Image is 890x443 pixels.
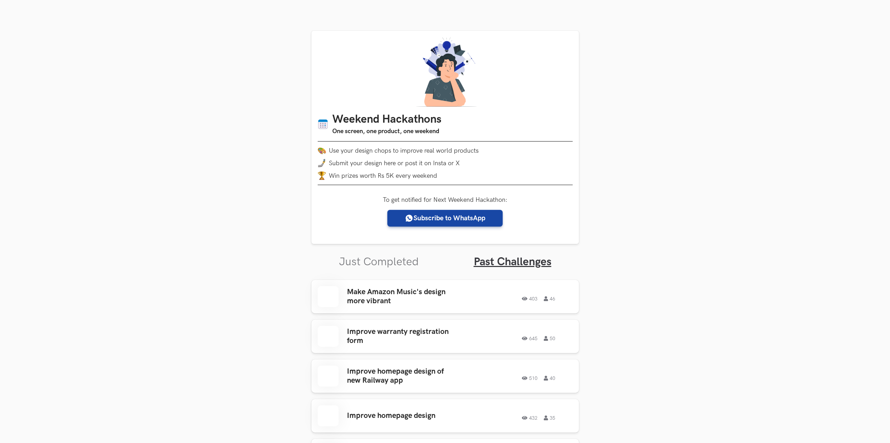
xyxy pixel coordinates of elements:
[347,411,456,420] h3: Improve homepage design
[311,244,579,269] ul: Tabs Interface
[544,296,555,301] span: 46
[474,255,551,269] a: Past Challenges
[544,336,555,341] span: 50
[544,415,555,420] span: 35
[311,320,579,353] a: Improve warranty registration form64550
[318,146,326,155] img: palette.png
[522,415,537,420] span: 432
[522,376,537,381] span: 510
[311,280,579,313] a: Make Amazon Music's design more vibrant40346
[332,113,441,127] h1: Weekend Hackathons
[339,255,419,269] a: Just Completed
[318,171,573,180] li: Win prizes worth Rs 5K every weekend
[412,37,479,107] img: A designer thinking
[347,367,456,385] h3: Improve homepage design of new Railway app
[329,160,460,167] span: Submit your design here or post it on Insta or X
[318,159,326,167] img: mobile-in-hand.png
[332,127,441,136] h3: One screen, one product, one weekend
[318,146,573,155] li: Use your design chops to improve real world products
[387,210,503,227] a: Subscribe to WhatsApp
[544,376,555,381] span: 40
[347,327,456,346] h3: Improve warranty registration form
[311,359,579,393] a: Improve homepage design of new Railway app51040
[347,288,456,306] h3: Make Amazon Music's design more vibrant
[522,296,537,301] span: 403
[522,336,537,341] span: 645
[318,171,326,180] img: trophy.png
[318,119,328,130] img: Calendar icon
[311,399,579,433] a: Improve homepage design43235
[383,196,508,204] label: To get notified for Next Weekend Hackathon:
